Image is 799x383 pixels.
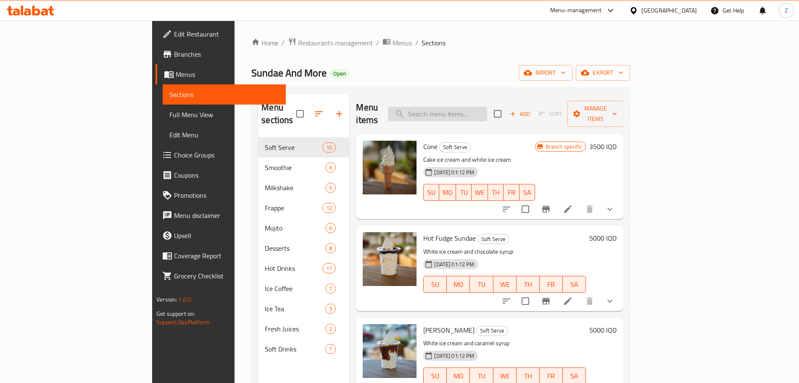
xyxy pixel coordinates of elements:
[251,37,630,48] nav: breadcrumb
[174,190,279,200] span: Promotions
[322,142,336,152] div: items
[258,339,349,359] div: Soft Drinks7
[422,38,446,48] span: Sections
[258,299,349,319] div: Ice Tea3
[326,325,335,333] span: 2
[291,105,309,123] span: Select all sections
[265,283,325,294] div: Ice Coffee
[163,84,285,105] a: Sections
[156,308,195,319] span: Get support on:
[325,283,336,294] div: items
[443,186,453,199] span: MO
[543,370,559,382] span: FR
[476,326,508,336] div: Soft Serve
[251,63,327,82] span: Sundae And More
[450,370,467,382] span: MO
[323,265,335,273] span: 17
[325,324,336,334] div: items
[423,338,586,349] p: White ice cream and caramel syrup
[488,184,504,201] button: TH
[506,108,533,121] span: Add item
[156,165,285,185] a: Coupons
[265,344,325,354] div: Soft Drinks
[176,69,279,79] span: Menus
[265,203,322,213] span: Frappe
[427,186,436,199] span: SU
[478,234,509,244] span: Soft Serve
[258,218,349,238] div: Mojito6
[589,232,617,244] h6: 5000 IQD
[574,103,617,124] span: Manage items
[542,143,585,151] span: Branch specific
[322,203,336,213] div: items
[163,105,285,125] a: Full Menu View
[174,210,279,220] span: Menu disclaimer
[580,291,600,311] button: delete
[326,305,335,313] span: 3
[447,276,470,293] button: MO
[540,276,563,293] button: FR
[174,170,279,180] span: Coupons
[265,223,325,233] span: Mojito
[265,142,322,152] span: Soft Serve
[258,198,349,218] div: Frappe12
[325,344,336,354] div: items
[326,244,335,252] span: 8
[543,278,559,291] span: FR
[605,296,615,306] svg: Show Choices
[533,108,567,121] span: Select section first
[265,263,322,273] span: Hot Drinks
[322,263,336,273] div: items
[431,260,477,268] span: [DATE] 01:12 PM
[415,38,418,48] li: /
[156,185,285,205] a: Promotions
[431,352,477,360] span: [DATE] 01:12 PM
[589,324,617,336] h6: 5000 IQD
[329,104,349,124] button: Add section
[550,5,602,16] div: Menu-management
[258,238,349,258] div: Desserts8
[325,243,336,253] div: items
[519,65,572,81] button: import
[504,184,519,201] button: FR
[431,168,477,176] span: [DATE] 01:12 PM
[376,38,379,48] li: /
[325,163,336,173] div: items
[178,294,191,305] span: 1.0.0
[567,101,624,127] button: Manage items
[563,276,586,293] button: SA
[536,291,556,311] button: Branch-specific-item
[288,37,373,48] a: Restaurants management
[496,291,517,311] button: sort-choices
[427,278,443,291] span: SU
[265,243,325,253] div: Desserts
[470,276,493,293] button: TU
[475,186,485,199] span: WE
[489,105,506,123] span: Select section
[156,266,285,286] a: Grocery Checklist
[298,38,373,48] span: Restaurants management
[477,326,508,336] span: Soft Serve
[423,140,438,153] span: Cone
[174,29,279,39] span: Edit Restaurant
[265,324,325,334] span: Fresh Juices
[388,107,487,121] input: search
[456,184,472,201] button: TU
[174,251,279,261] span: Coverage Report
[423,276,447,293] button: SU
[506,108,533,121] button: Add
[156,317,210,328] a: Support.OpsPlatform
[156,145,285,165] a: Choice Groups
[589,141,617,152] h6: 3500 IQD
[258,278,349,299] div: Ice Coffee7
[566,370,583,382] span: SA
[169,110,279,120] span: Full Menu View
[459,186,468,199] span: TU
[363,324,417,378] img: Caramel Sundae
[423,184,439,201] button: SU
[580,199,600,219] button: delete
